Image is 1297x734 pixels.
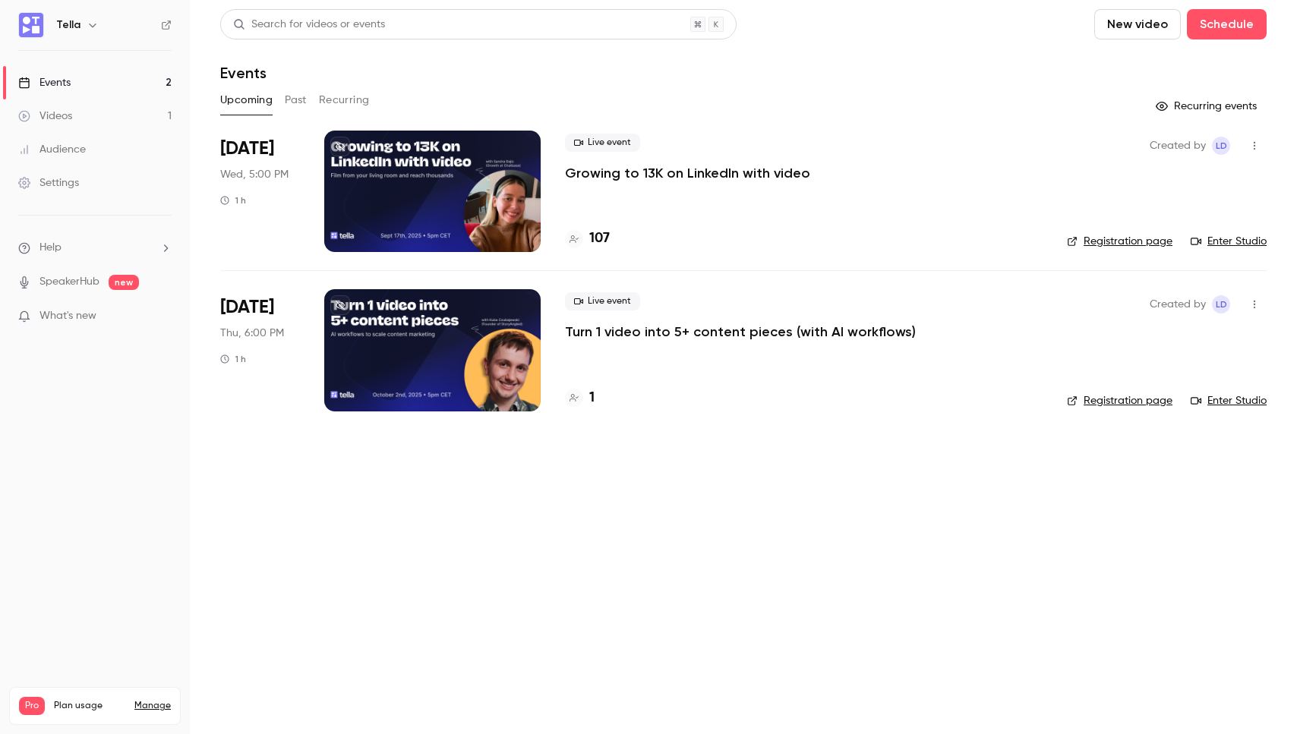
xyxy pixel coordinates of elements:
a: Turn 1 video into 5+ content pieces (with AI workflows) [565,323,916,341]
div: 1 h [220,194,246,206]
span: Thu, 6:00 PM [220,326,284,341]
a: Registration page [1067,393,1172,408]
div: Settings [18,175,79,191]
div: Events [18,75,71,90]
span: Created by [1150,137,1206,155]
button: Schedule [1187,9,1267,39]
div: Search for videos or events [233,17,385,33]
h4: 1 [589,388,595,408]
a: Registration page [1067,234,1172,249]
span: Louise de Sadeleer [1212,137,1230,155]
button: New video [1094,9,1181,39]
h4: 107 [589,228,610,249]
img: Tella [19,13,43,37]
iframe: Noticeable Trigger [153,310,172,323]
a: 1 [565,388,595,408]
span: Ld [1216,137,1227,155]
span: new [109,275,139,290]
div: Videos [18,109,72,124]
a: Growing to 13K on LinkedIn with video [565,164,810,182]
span: [DATE] [220,137,274,161]
span: [DATE] [220,295,274,320]
h1: Events [220,64,267,82]
a: Manage [134,700,171,712]
button: Recurring events [1149,94,1267,118]
a: SpeakerHub [39,274,99,290]
span: Created by [1150,295,1206,313]
span: Louise de Sadeleer [1212,295,1230,313]
span: Pro [19,697,45,715]
li: help-dropdown-opener [18,240,172,256]
span: Help [39,240,62,256]
button: Past [285,88,307,112]
button: Upcoming [220,88,273,112]
a: Enter Studio [1191,234,1267,249]
span: Wed, 5:00 PM [220,167,289,182]
button: Recurring [319,88,370,112]
a: 107 [565,228,610,249]
h6: Tella [56,17,80,33]
span: Live event [565,292,640,310]
span: Ld [1216,295,1227,313]
span: What's new [39,308,96,324]
div: 1 h [220,353,246,365]
div: Sep 17 Wed, 5:00 PM (Europe/Amsterdam) [220,131,300,252]
span: Plan usage [54,700,125,712]
div: Audience [18,142,86,157]
a: Enter Studio [1191,393,1267,408]
div: Oct 2 Thu, 5:00 PM (Europe/Lisbon) [220,289,300,411]
span: Live event [565,134,640,152]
